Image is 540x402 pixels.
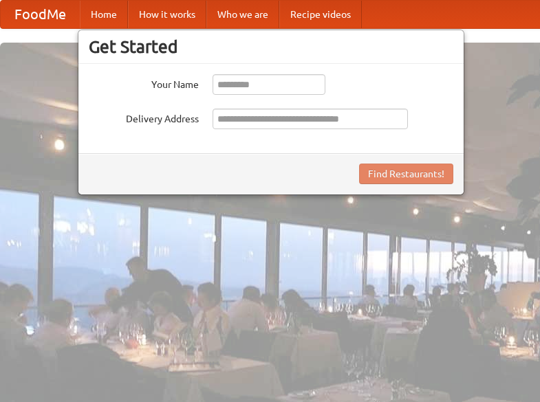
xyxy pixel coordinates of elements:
[89,74,199,91] label: Your Name
[279,1,362,28] a: Recipe videos
[128,1,206,28] a: How it works
[206,1,279,28] a: Who we are
[1,1,80,28] a: FoodMe
[89,109,199,126] label: Delivery Address
[359,164,453,184] button: Find Restaurants!
[89,36,453,57] h3: Get Started
[80,1,128,28] a: Home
